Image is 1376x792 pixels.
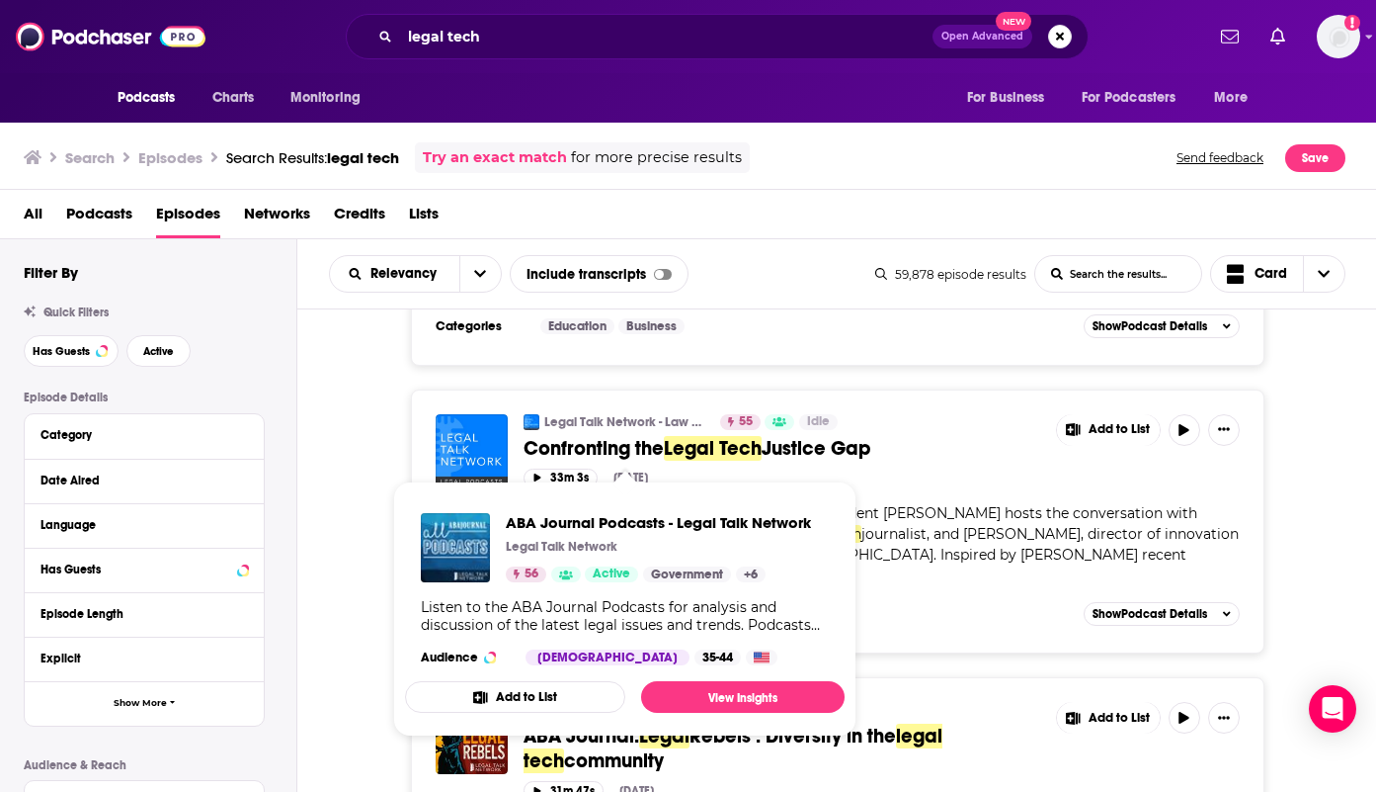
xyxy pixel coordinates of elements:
[436,318,525,334] h3: Categories
[334,198,385,238] span: Credits
[932,25,1032,48] button: Open AdvancedNew
[593,565,630,584] span: Active
[1200,79,1272,117] button: open menu
[24,263,78,282] h2: Filter By
[720,414,761,430] a: 55
[40,428,235,442] div: Category
[24,198,42,238] a: All
[405,681,625,713] button: Add to List
[1093,319,1207,333] span: Show Podcast Details
[510,255,688,293] div: Include transcripts
[524,469,598,487] button: 33m 3s
[1089,711,1150,726] span: Add to List
[524,436,1042,461] a: Confronting theLegal TechJustice Gap
[40,474,235,487] div: Date Aired
[506,567,546,582] a: 56
[524,414,539,430] img: Legal Talk Network - Law News and Legal Topics
[436,414,508,486] a: Confronting the Legal Tech Justice Gap
[40,518,235,532] div: Language
[664,436,762,461] span: Legal Tech
[156,198,220,238] a: Episodes
[1309,685,1356,733] div: Open Intercom Messenger
[40,563,231,576] div: Has Guests
[421,513,490,582] img: ABA Journal Podcasts - Legal Talk Network
[967,84,1045,112] span: For Business
[1082,84,1176,112] span: For Podcasters
[1208,414,1240,446] button: Show More Button
[290,84,361,112] span: Monitoring
[1057,414,1160,446] button: Show More Button
[244,198,310,238] span: Networks
[24,391,265,404] p: Episode Details
[118,84,176,112] span: Podcasts
[40,646,248,670] button: Explicit
[1214,84,1248,112] span: More
[24,335,119,367] button: Has Guests
[875,267,1026,282] div: 59,878 episode results
[506,513,811,532] a: ABA Journal Podcasts - Legal Talk Network
[421,598,829,634] div: Listen to the ABA Journal Podcasts for analysis and discussion of the latest legal issues and tre...
[277,79,386,117] button: open menu
[694,650,741,665] div: 35-44
[143,346,174,357] span: Active
[524,724,1042,773] a: ABA Journal:LegalRebels : Diversity in thelegal techcommunity
[799,414,838,430] a: Idle
[1089,422,1150,437] span: Add to List
[40,652,235,665] div: Explicit
[1208,702,1240,734] button: Show More Button
[1057,702,1160,734] button: Show More Button
[212,84,255,112] span: Charts
[104,79,202,117] button: open menu
[24,758,265,772] p: Audience & Reach
[540,318,614,334] a: Education
[66,198,132,238] a: Podcasts
[762,436,871,461] span: Justice Gap
[996,12,1031,31] span: New
[126,335,191,367] button: Active
[571,146,742,169] span: for more precise results
[1262,20,1293,53] a: Show notifications dropdown
[1084,602,1240,626] button: ShowPodcast Details
[1317,15,1360,58] button: Show profile menu
[1210,255,1346,293] button: Choose View
[525,565,538,584] span: 56
[1255,267,1287,281] span: Card
[459,256,501,292] button: open menu
[1213,20,1247,53] a: Show notifications dropdown
[953,79,1070,117] button: open menu
[1317,15,1360,58] span: Logged in as Isabellaoidem
[40,601,248,626] button: Episode Length
[33,346,90,357] span: Has Guests
[40,422,248,447] button: Category
[346,14,1089,59] div: Search podcasts, credits, & more...
[739,412,753,432] span: 55
[65,148,115,167] h3: Search
[1069,79,1205,117] button: open menu
[409,198,439,238] span: Lists
[423,146,567,169] a: Try an exact match
[524,436,664,461] span: Confronting the
[506,539,617,555] p: Legal Talk Network
[25,681,264,726] button: Show More
[1093,607,1207,621] span: Show Podcast Details
[226,148,399,167] div: Search Results:
[16,18,205,55] img: Podchaser - Follow, Share and Rate Podcasts
[807,412,830,432] span: Idle
[526,650,689,665] div: [DEMOGRAPHIC_DATA]
[329,255,502,293] h2: Choose List sort
[1171,142,1269,173] button: Send feedback
[330,267,459,281] button: open menu
[40,557,248,581] button: Has Guests
[40,607,235,621] div: Episode Length
[114,698,167,709] span: Show More
[618,318,685,334] a: Business
[138,148,202,167] h3: Episodes
[327,148,399,167] span: legal tech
